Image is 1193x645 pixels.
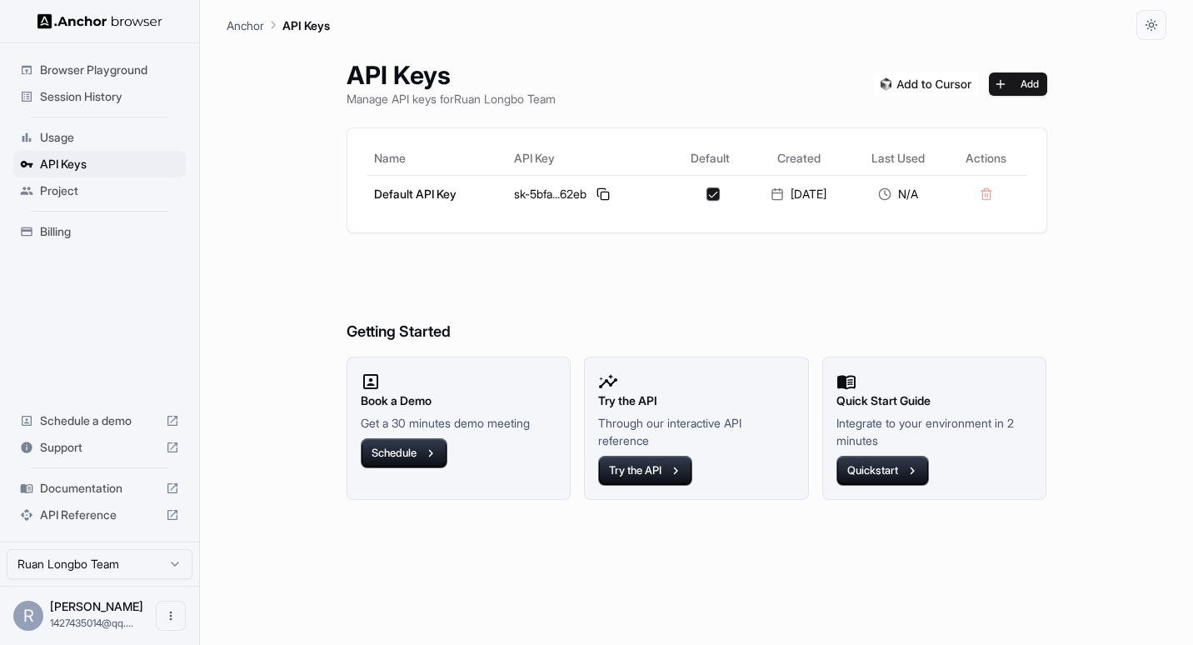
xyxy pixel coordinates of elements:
div: Usage [13,124,186,151]
p: Anchor [227,17,264,34]
span: API Keys [40,156,179,172]
p: Get a 30 minutes demo meeting [361,414,557,432]
span: Project [40,182,179,199]
div: sk-5bfa...62eb [514,184,665,204]
p: Through our interactive API reference [598,414,795,449]
div: API Keys [13,151,186,177]
th: Actions [946,142,1026,175]
button: Quickstart [836,456,929,486]
span: Browser Playground [40,62,179,78]
button: Open menu [156,601,186,631]
div: API Reference [13,502,186,528]
div: R [13,601,43,631]
div: Session History [13,83,186,110]
h1: API Keys [347,60,556,90]
img: Anchor Logo [37,13,162,29]
h2: Book a Demo [361,392,557,410]
span: Documentation [40,480,159,497]
th: Name [367,142,507,175]
div: Billing [13,218,186,245]
p: Integrate to your environment in 2 minutes [836,414,1033,449]
span: Support [40,439,159,456]
h6: Getting Started [347,253,1047,344]
th: API Key [507,142,671,175]
div: Project [13,177,186,204]
h2: Try the API [598,392,795,410]
span: Ruan Longbo [50,599,143,613]
div: N/A [856,186,940,202]
td: Default API Key [367,175,507,212]
span: Schedule a demo [40,412,159,429]
th: Last Used [849,142,946,175]
h2: Quick Start Guide [836,392,1033,410]
button: Schedule [361,438,447,468]
th: Default [671,142,748,175]
span: Session History [40,88,179,105]
button: Copy API key [593,184,613,204]
span: 1427435014@qq.com [50,617,133,629]
p: Manage API keys for Ruan Longbo Team [347,90,556,107]
span: API Reference [40,507,159,523]
p: API Keys [282,17,330,34]
img: Add anchorbrowser MCP server to Cursor [874,72,979,96]
button: Try the API [598,456,692,486]
nav: breadcrumb [227,16,330,34]
div: [DATE] [755,186,842,202]
div: Documentation [13,475,186,502]
div: Support [13,434,186,461]
span: Usage [40,129,179,146]
div: Schedule a demo [13,407,186,434]
div: Browser Playground [13,57,186,83]
span: Billing [40,223,179,240]
button: Add [989,72,1047,96]
th: Created [748,142,849,175]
